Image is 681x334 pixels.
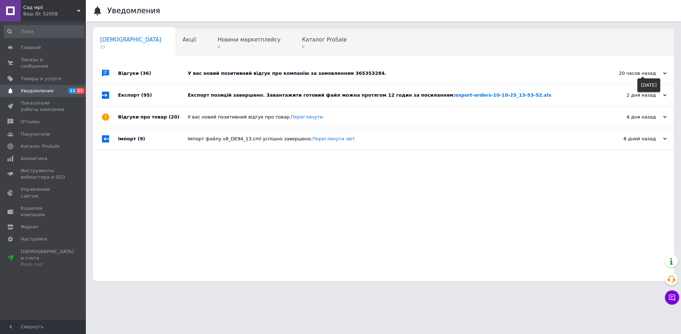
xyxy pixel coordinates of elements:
[21,186,66,199] span: Управление сайтом
[188,136,595,142] div: Імпорт файлу v8_DE94_13.cml успішно завершено.
[21,155,47,162] span: Аналитика
[21,118,40,125] span: Отзывы
[21,143,59,150] span: Каталог ProSale
[188,114,595,120] div: У вас новий позитивний відгук про товар.
[107,6,160,15] h1: Уведомления
[595,136,667,142] div: 8 дней назад
[302,37,347,43] span: Каталог ProSale
[118,106,188,128] div: Відгуки про товар
[76,88,84,94] span: 21
[217,44,280,50] span: 4
[21,88,53,94] span: Уведомления
[188,70,595,77] div: У вас новий позитивний відгук про компанію за замовленням 365353284.
[21,131,50,137] span: Покупатели
[100,37,161,43] span: [DEMOGRAPHIC_DATA]
[21,76,61,82] span: Товары и услуги
[595,114,667,120] div: 4 дня назад
[183,37,196,43] span: Акції
[21,100,66,113] span: Показатели работы компании
[21,44,41,51] span: Главная
[141,92,152,98] span: (95)
[312,136,355,141] a: Переглянути звіт
[291,114,323,120] a: Переглянути
[100,44,161,50] span: 23
[21,168,66,180] span: Инструменты вебмастера и SEO
[665,290,679,305] button: Чат с покупателем
[217,37,280,43] span: Новини маркетплейсу
[21,261,74,268] div: Prom топ
[21,236,47,242] span: Настройки
[21,224,39,230] span: Маркет
[21,57,66,69] span: Заказы и сообщения
[141,71,151,76] span: (36)
[188,92,595,98] div: Експорт позицій завершено. Завантажити готовий файл можна протягом 12 годин за посиланням:
[68,88,76,94] span: 11
[21,248,74,268] span: [DEMOGRAPHIC_DATA] и счета
[138,136,145,141] span: (9)
[637,78,660,92] div: [DATE]
[169,114,180,120] span: (20)
[118,128,188,150] div: Імпорт
[23,11,86,17] div: Ваш ID: 52058
[118,84,188,106] div: Експорт
[23,4,77,11] span: Сад мрії
[595,70,667,77] div: 20 часов назад
[595,92,667,98] div: 2 дня назад
[4,25,84,38] input: Поиск
[302,44,347,50] span: 6
[21,205,66,218] span: Кошелек компании
[455,92,551,98] a: export-orders-10-10-25_13-53-52.xls
[118,63,188,84] div: Відгуки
